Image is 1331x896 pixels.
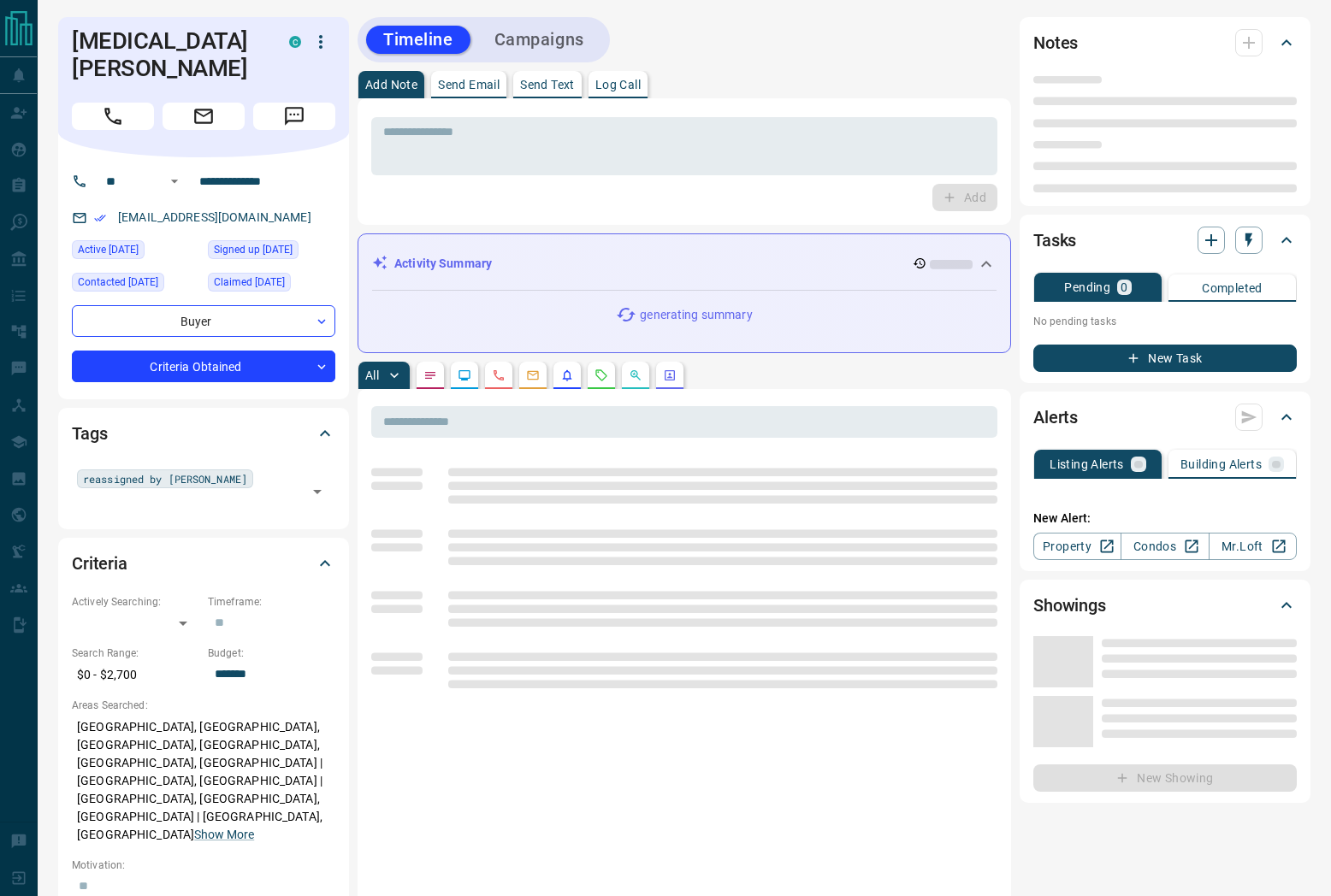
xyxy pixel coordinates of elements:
div: Tue Oct 14 2025 [72,240,199,264]
svg: Opportunities [629,368,642,382]
p: generating summary [640,306,752,324]
span: Contacted [DATE] [78,274,158,291]
span: Claimed [DATE] [214,274,285,291]
div: Activity Summary [372,248,997,280]
p: Add Note [365,79,417,91]
p: New Alert: [1033,510,1297,528]
h2: Criteria [72,550,127,577]
p: Send Text [520,79,575,91]
a: Condos [1121,533,1209,560]
svg: Agent Actions [663,368,677,382]
svg: Notes [423,368,437,382]
span: reassigned by [PERSON_NAME] [83,470,247,487]
p: Budget: [208,645,335,661]
div: Criteria Obtained [72,351,335,382]
p: Timeframe: [208,594,335,610]
p: Motivation: [72,858,335,873]
svg: Calls [492,368,506,382]
svg: Email Verified [94,212,106,224]
div: condos.ca [289,36,301,48]
h2: Notes [1033,29,1078,56]
span: Signed up [DATE] [214,241,293,258]
p: Send Email [438,79,500,91]
a: Property [1033,533,1121,560]
p: Areas Searched: [72,698,335,713]
div: Buyer [72,305,335,337]
p: Activity Summary [394,255,492,273]
button: Campaigns [477,26,601,54]
div: Tasks [1033,220,1297,261]
span: Message [253,103,335,130]
svg: Listing Alerts [560,368,574,382]
div: Criteria [72,543,335,584]
h2: Tags [72,420,107,447]
div: Notes [1033,22,1297,63]
p: Log Call [595,79,641,91]
p: Pending [1064,281,1110,293]
p: $0 - $2,700 [72,661,199,689]
p: Actively Searching: [72,594,199,610]
span: Active [DATE] [78,241,139,258]
span: Email [163,103,245,130]
button: Timeline [366,26,470,54]
button: Open [164,171,185,192]
h1: [MEDICAL_DATA][PERSON_NAME] [72,27,263,82]
h2: Alerts [1033,404,1078,431]
p: Building Alerts [1180,458,1262,470]
p: Completed [1202,282,1263,294]
p: Listing Alerts [1050,458,1124,470]
p: [GEOGRAPHIC_DATA], [GEOGRAPHIC_DATA], [GEOGRAPHIC_DATA], [GEOGRAPHIC_DATA], [GEOGRAPHIC_DATA], [G... [72,713,335,849]
p: Search Range: [72,645,199,661]
span: Call [72,103,154,130]
div: Showings [1033,585,1297,626]
svg: Emails [526,368,540,382]
div: Alerts [1033,397,1297,438]
h2: Tasks [1033,227,1076,254]
div: Sun Mar 03 2019 [208,240,335,264]
p: All [365,369,379,381]
button: Open [305,480,329,504]
div: Tue Mar 25 2025 [208,273,335,297]
a: [EMAIL_ADDRESS][DOMAIN_NAME] [118,210,311,224]
a: Mr.Loft [1209,533,1297,560]
p: No pending tasks [1033,309,1297,334]
svg: Lead Browsing Activity [458,368,471,382]
div: Tue Oct 14 2025 [72,273,199,297]
div: Tags [72,413,335,454]
button: New Task [1033,345,1297,372]
h2: Showings [1033,592,1106,619]
button: Show More [194,826,254,844]
p: 0 [1121,281,1127,293]
svg: Requests [595,368,608,382]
